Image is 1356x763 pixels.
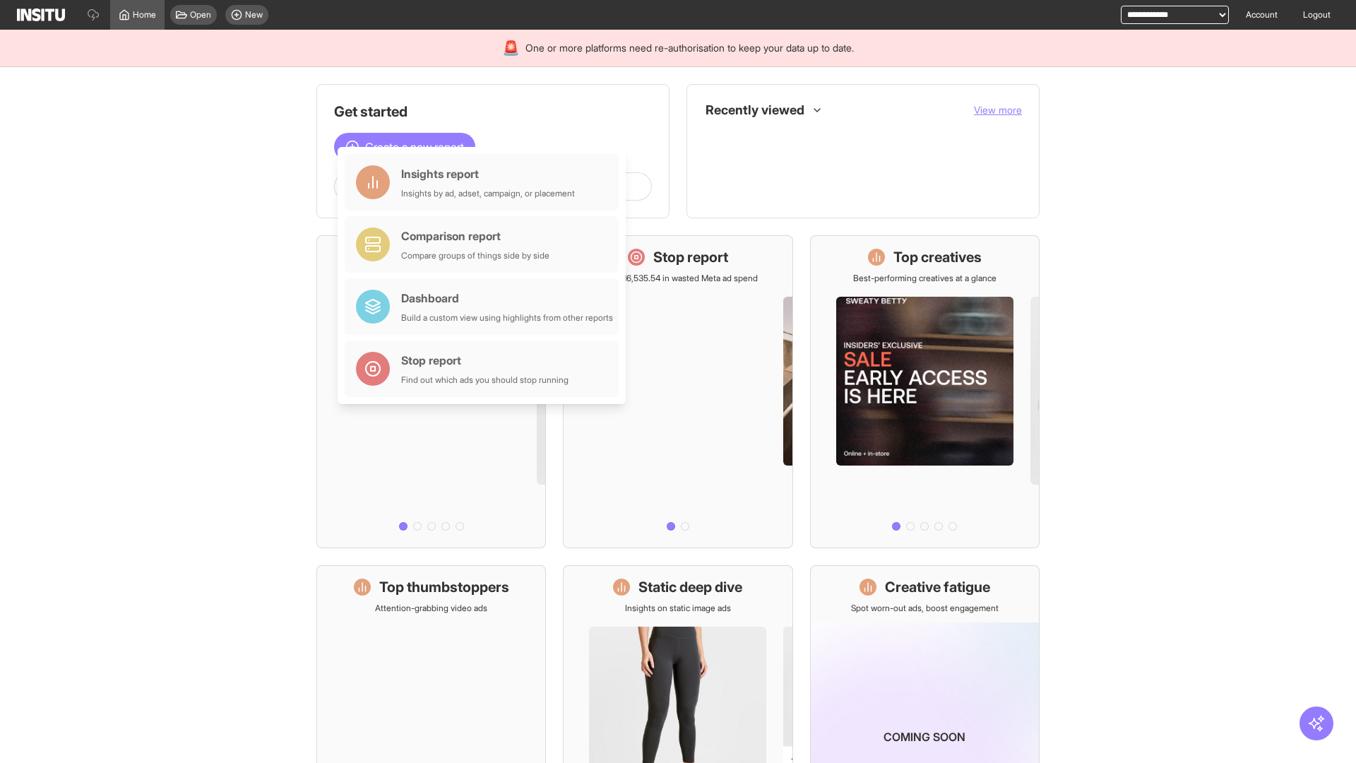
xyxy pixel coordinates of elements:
[334,102,652,122] h1: Get started
[17,8,65,21] img: Logo
[853,273,997,284] p: Best-performing creatives at a glance
[525,41,854,55] span: One or more platforms need re-authorisation to keep your data up to date.
[625,603,731,614] p: Insights on static image ads
[133,9,156,20] span: Home
[401,312,613,324] div: Build a custom view using highlights from other reports
[401,290,613,307] div: Dashboard
[334,133,475,161] button: Create a new report
[316,235,546,548] a: What's live nowSee all active ads instantly
[974,104,1022,116] span: View more
[379,577,509,597] h1: Top thumbstoppers
[365,138,464,155] span: Create a new report
[401,250,549,261] div: Compare groups of things side by side
[401,374,569,386] div: Find out which ads you should stop running
[653,247,728,267] h1: Stop report
[974,103,1022,117] button: View more
[401,188,575,199] div: Insights by ad, adset, campaign, or placement
[375,603,487,614] p: Attention-grabbing video ads
[893,247,982,267] h1: Top creatives
[401,227,549,244] div: Comparison report
[638,577,742,597] h1: Static deep dive
[190,9,211,20] span: Open
[245,9,263,20] span: New
[563,235,792,548] a: Stop reportSave £16,535.54 in wasted Meta ad spend
[810,235,1040,548] a: Top creativesBest-performing creatives at a glance
[598,273,758,284] p: Save £16,535.54 in wasted Meta ad spend
[401,165,575,182] div: Insights report
[502,38,520,58] div: 🚨
[401,352,569,369] div: Stop report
